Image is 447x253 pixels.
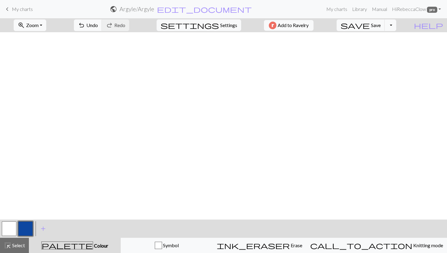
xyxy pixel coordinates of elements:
span: zoom_in [18,21,25,29]
a: My charts [324,3,350,15]
button: Erase [213,238,306,253]
span: Settings [220,22,237,29]
button: Undo [74,19,102,31]
a: Library [350,3,369,15]
span: Knitting mode [412,242,443,248]
img: Ravelry [269,22,276,29]
a: My charts [4,4,33,14]
button: Zoom [14,19,46,31]
span: ink_eraser [217,241,290,250]
span: pro [427,7,437,13]
span: Zoom [26,22,39,28]
span: Colour [93,243,108,248]
span: Erase [290,242,302,248]
span: Add to Ravelry [278,22,309,29]
span: Save [371,22,381,28]
span: keyboard_arrow_left [4,5,11,13]
span: palette [42,241,93,250]
a: Manual [369,3,390,15]
button: Add to Ravelry [264,20,314,31]
span: edit_document [157,5,252,13]
a: HiRebeccaClow pro [390,3,443,15]
span: save [341,21,370,29]
span: Undo [86,22,98,28]
span: call_to_action [310,241,412,250]
button: Save [337,19,385,31]
span: Symbol [162,242,179,248]
span: public [110,5,117,13]
button: SettingsSettings [157,19,241,31]
span: highlight_alt [4,241,11,250]
span: help [414,21,443,29]
i: Settings [161,22,219,29]
span: Select [11,242,25,248]
span: undo [78,21,85,29]
button: Colour [29,238,121,253]
span: add [40,224,47,233]
button: Symbol [121,238,213,253]
h2: Argyle / Argyle [120,5,154,12]
span: settings [161,21,219,29]
button: Knitting mode [306,238,447,253]
span: My charts [12,6,33,12]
